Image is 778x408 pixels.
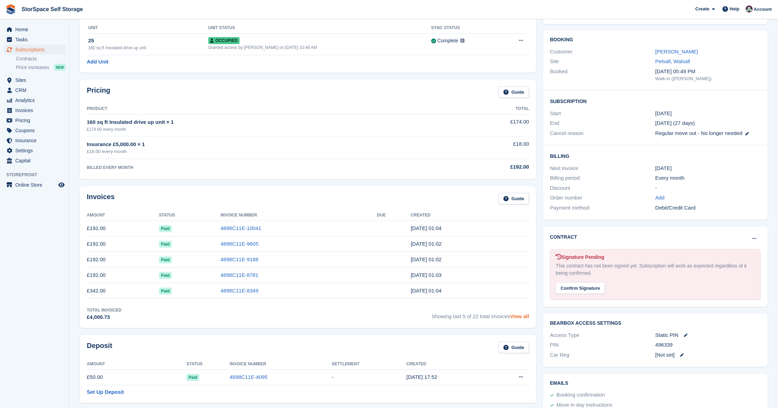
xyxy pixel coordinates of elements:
[230,359,332,370] th: Invoice Number
[87,342,112,353] h2: Deposit
[550,184,655,192] div: Discount
[87,369,186,385] td: £50.00
[87,252,159,267] td: £192.00
[431,23,499,34] th: Sync Status
[87,58,108,66] a: Add Unit
[87,307,122,313] div: Total Invoiced
[411,256,442,262] time: 2025-06-23 00:02:58 UTC
[6,4,16,15] img: stora-icon-8386f47178a22dfd0bd8f6a31ec36ba5ce8667c1dd55bd0f319d3a0aa187defe.svg
[655,164,761,172] div: [DATE]
[159,210,220,221] th: Status
[220,241,258,247] a: 4898C11E-9605
[550,152,761,159] h2: Billing
[6,171,69,178] span: Storefront
[87,221,159,236] td: £192.00
[15,180,57,190] span: Online Store
[550,110,655,118] div: Start
[15,25,57,34] span: Home
[450,163,529,171] div: £192.00
[550,341,655,349] div: PIN
[208,37,240,44] span: Occupied
[550,48,655,56] div: Customer
[87,118,450,126] div: 160 sq ft Insulated drive up unit × 1
[3,95,66,105] a: menu
[655,110,672,118] time: 2024-03-23 00:00:00 UTC
[3,180,66,190] a: menu
[87,359,186,370] th: Amount
[655,58,690,64] a: Pelsall, Walsall
[407,359,490,370] th: Created
[655,204,761,212] div: Debit/Credit Card
[556,281,605,287] a: Confirm Signature
[15,105,57,115] span: Invoices
[550,164,655,172] div: Next invoice
[186,359,229,370] th: Status
[159,241,172,248] span: Paid
[186,374,199,381] span: Paid
[87,103,450,114] th: Product
[556,262,755,277] div: This contract has not been signed yet. Subscription will work as expected regardless of it being ...
[411,210,529,221] th: Created
[450,103,529,114] th: Total
[87,313,122,321] div: £4,000.73
[87,283,159,299] td: £342.00
[655,331,761,339] div: Static PIN
[3,35,66,44] a: menu
[411,225,442,231] time: 2025-08-23 00:04:14 UTC
[159,256,172,263] span: Paid
[499,86,529,98] a: Guide
[54,64,66,71] div: NEW
[87,388,124,396] a: Set Up Deposit
[220,256,258,262] a: 4898C11E-9188
[655,194,665,202] a: Add
[3,25,66,34] a: menu
[460,39,465,43] img: icon-info-grey-7440780725fd019a000dd9b08b2336e03edf1995a4989e88bcd33f0948082b44.svg
[556,254,755,261] div: Signature Pending
[550,97,761,104] h2: Subscription
[15,146,57,155] span: Settings
[411,288,442,294] time: 2025-04-23 00:04:27 UTC
[19,3,86,15] a: StorSpace Self Storage
[87,148,450,155] div: £18.00 every month
[87,141,450,148] div: Insurance £5,000.00 × 1
[88,45,208,51] div: 160 sq ft Insulated drive up unit
[550,68,655,82] div: Booked
[411,272,442,278] time: 2025-05-23 00:03:15 UTC
[450,114,529,136] td: £174.00
[230,374,268,380] a: 4898C11E-4095
[655,68,761,76] div: [DATE] 05:49 PM
[746,6,753,12] img: Ross Hadlington
[15,85,57,95] span: CRM
[87,236,159,252] td: £192.00
[15,116,57,125] span: Pricing
[432,307,529,321] span: Showing last 5 of 22 total invoices
[550,37,761,43] h2: Booking
[556,282,605,294] div: Confirm Signature
[499,342,529,353] a: Guide
[159,225,172,232] span: Paid
[332,369,407,385] td: -
[695,6,709,12] span: Create
[3,105,66,115] a: menu
[754,6,772,13] span: Account
[550,351,655,359] div: Car Reg
[510,313,529,319] a: View all
[655,75,761,82] div: Walk-in ([PERSON_NAME])
[550,321,761,326] h2: BearBox Access Settings
[550,233,577,241] h2: Contract
[550,119,655,127] div: End
[159,272,172,279] span: Paid
[550,194,655,202] div: Order number
[15,156,57,165] span: Capital
[87,23,208,34] th: Unit
[437,37,458,44] div: Complete
[220,210,377,221] th: Invoice Number
[557,391,605,399] div: Booking confirmation
[87,164,450,171] div: BILLED EVERY MONTH
[655,184,761,192] div: -
[655,120,695,126] span: [DATE] (27 days)
[655,174,761,182] div: Every month
[15,45,57,54] span: Subscriptions
[550,129,655,137] div: Cancel reason
[3,156,66,165] a: menu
